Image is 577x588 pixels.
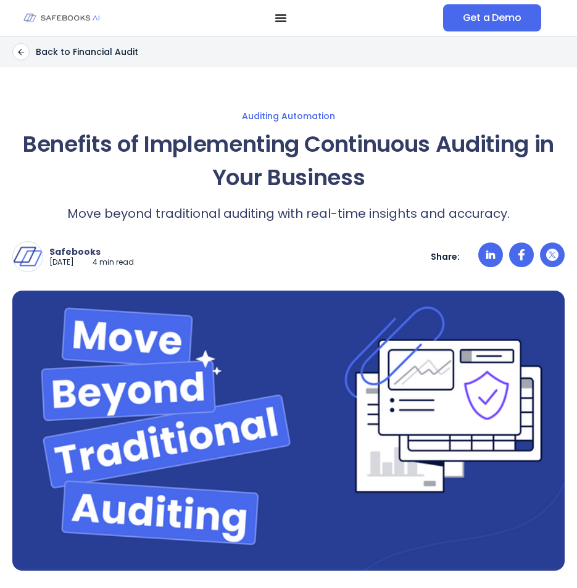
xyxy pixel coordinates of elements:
[93,257,134,268] p: 4 min read
[443,4,541,31] a: Get a Demo
[13,242,43,271] img: Safebooks
[49,246,134,257] p: Safebooks
[463,12,521,24] span: Get a Demo
[119,12,443,24] nav: Menu
[431,251,460,262] p: Share:
[36,46,138,57] p: Back to Financial Audit
[49,257,74,268] p: [DATE]
[12,43,138,60] a: Back to Financial Audit
[275,12,287,24] button: Menu Toggle
[12,204,565,223] p: Move beyond traditional auditing with real-time insights and accuracy.
[12,128,565,194] h1: Benefits of Implementing Continuous Auditing in Your Business
[12,110,565,122] a: Auditing Automation
[12,291,565,571] img: a blue background with white text that reads move beyond traditional audiing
